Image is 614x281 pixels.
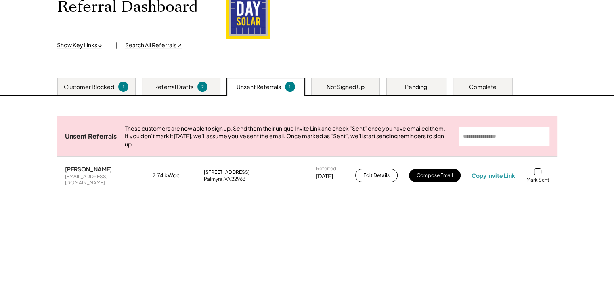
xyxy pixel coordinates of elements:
[57,41,107,49] div: Show Key Links ↓
[204,176,245,182] div: Palmyra, VA 22963
[125,41,182,49] div: Search All Referrals ↗
[115,41,117,49] div: |
[237,83,281,91] div: Unsent Referrals
[125,125,451,148] div: These customers are now able to sign up. Send them their unique Invite Link and check "Sent" once...
[65,165,112,173] div: [PERSON_NAME]
[119,84,127,90] div: 1
[316,172,333,180] div: [DATE]
[65,173,142,186] div: [EMAIL_ADDRESS][DOMAIN_NAME]
[64,83,114,91] div: Customer Blocked
[405,83,427,91] div: Pending
[286,84,294,90] div: 1
[204,169,250,175] div: [STREET_ADDRESS]
[327,83,365,91] div: Not Signed Up
[154,83,193,91] div: Referral Drafts
[355,169,398,182] button: Edit Details
[469,83,497,91] div: Complete
[526,177,549,183] div: Mark Sent
[472,172,515,179] div: Copy Invite Link
[65,132,117,141] div: Unsent Referrals
[153,171,193,180] div: 7.74 kWdc
[199,84,206,90] div: 2
[409,169,461,182] button: Compose Email
[316,165,336,172] div: Referred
